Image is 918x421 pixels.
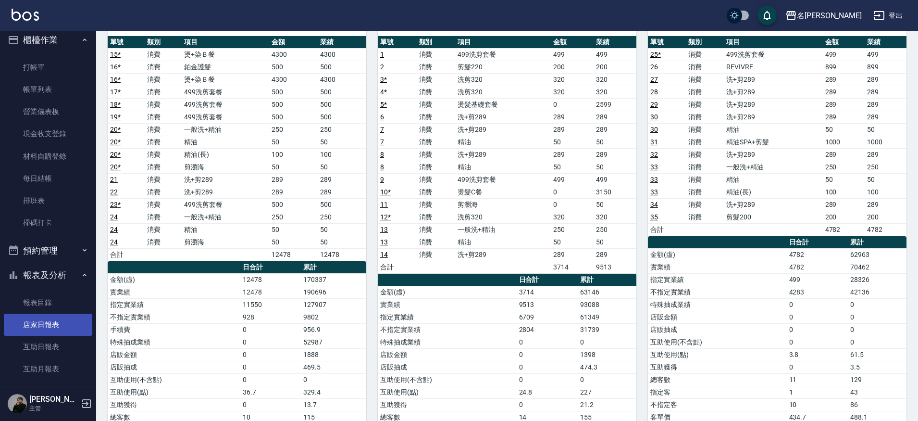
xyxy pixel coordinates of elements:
td: 28326 [848,273,906,286]
td: 指定實業績 [108,298,240,311]
td: 0 [551,198,594,211]
td: 289 [551,148,594,161]
td: 289 [865,98,906,111]
td: 0 [551,186,594,198]
td: 499 [823,48,865,61]
td: 50 [318,136,366,148]
td: 320 [594,73,636,86]
a: 9 [380,176,384,183]
a: 打帳單 [4,56,92,78]
td: 899 [823,61,865,73]
td: 精油(長) [182,148,269,161]
a: 24 [110,213,118,221]
td: 50 [551,136,594,148]
a: 33 [650,163,658,171]
td: 50 [269,136,318,148]
td: 消費 [417,161,456,173]
th: 累計 [578,274,636,286]
td: 3714 [517,286,578,298]
a: 2 [380,63,384,71]
a: 7 [380,138,384,146]
td: 289 [594,123,636,136]
td: 250 [594,223,636,236]
td: 洗+剪289 [724,73,823,86]
td: 70462 [848,261,906,273]
td: 精油(長) [724,186,823,198]
a: 店家日報表 [4,314,92,336]
td: 50 [594,161,636,173]
a: 33 [650,176,658,183]
td: 12478 [269,248,318,261]
td: 一般洗+精油 [182,123,269,136]
td: 一般洗+精油 [455,223,551,236]
td: 289 [823,98,865,111]
td: 消費 [145,86,182,98]
a: 互助日報表 [4,336,92,358]
td: 洗+剪289 [724,198,823,211]
td: 消費 [145,186,182,198]
td: 消費 [417,186,456,198]
td: 消費 [145,136,182,148]
td: 消費 [417,61,456,73]
a: 26 [650,63,658,71]
td: 250 [865,161,906,173]
th: 金額 [269,36,318,49]
td: 499洗剪套餐 [182,98,269,111]
td: 消費 [417,211,456,223]
td: 0 [551,98,594,111]
td: 消費 [145,61,182,73]
td: 499洗剪套餐 [182,86,269,98]
td: 一般洗+精油 [182,211,269,223]
td: 250 [269,123,318,136]
td: 指定實業績 [648,273,787,286]
th: 項目 [455,36,551,49]
td: 4782 [823,223,865,236]
td: 50 [269,161,318,173]
td: 100 [269,148,318,161]
td: 500 [269,111,318,123]
td: 289 [865,148,906,161]
td: 50 [551,161,594,173]
td: 消費 [417,248,456,261]
td: 289 [594,248,636,261]
a: 13 [380,226,388,233]
td: 500 [318,198,366,211]
td: 燙髮C餐 [455,186,551,198]
td: 洗+剪289 [455,111,551,123]
td: 200 [865,211,906,223]
td: 320 [551,73,594,86]
td: 50 [594,198,636,211]
td: 消費 [686,198,724,211]
td: 洗+剪289 [724,86,823,98]
td: 消費 [417,236,456,248]
td: 63146 [578,286,636,298]
td: 消費 [145,148,182,161]
h5: [PERSON_NAME] [29,395,78,404]
td: 200 [551,61,594,73]
td: 100 [318,148,366,161]
button: 櫃檯作業 [4,27,92,52]
td: REVIVRE [724,61,823,73]
td: 消費 [417,86,456,98]
a: 13 [380,238,388,246]
td: 燙髮基礎套餐 [455,98,551,111]
td: 消費 [145,223,182,236]
td: 4782 [865,223,906,236]
td: 289 [865,198,906,211]
td: 消費 [145,236,182,248]
td: 4782 [787,248,848,261]
a: 33 [650,188,658,196]
td: 2599 [594,98,636,111]
td: 4283 [787,286,848,298]
td: 消費 [145,173,182,186]
td: 消費 [686,61,724,73]
td: 消費 [686,136,724,148]
td: 499 [551,173,594,186]
td: 62963 [848,248,906,261]
a: 34 [650,201,658,208]
td: 250 [551,223,594,236]
img: Logo [12,9,39,21]
td: 洗+剪289 [182,173,269,186]
td: 499洗剪套餐 [455,48,551,61]
td: 4300 [318,73,366,86]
